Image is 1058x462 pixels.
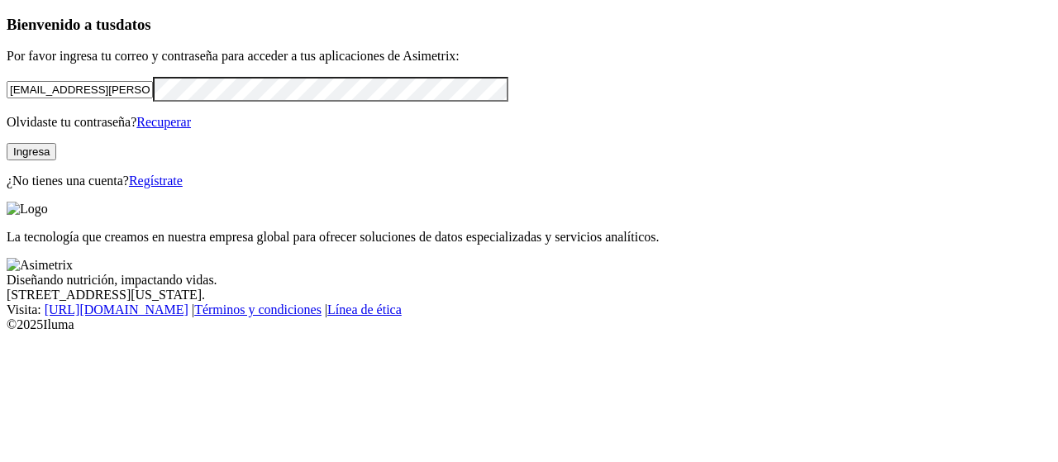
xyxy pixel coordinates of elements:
[7,273,1051,288] div: Diseñando nutrición, impactando vidas.
[7,81,153,98] input: Tu correo
[7,230,1051,245] p: La tecnología que creamos en nuestra empresa global para ofrecer soluciones de datos especializad...
[7,302,1051,317] div: Visita : | |
[7,288,1051,302] div: [STREET_ADDRESS][US_STATE].
[116,16,151,33] span: datos
[7,143,56,160] button: Ingresa
[7,174,1051,188] p: ¿No tienes una cuenta?
[194,302,322,317] a: Términos y condiciones
[327,302,402,317] a: Línea de ética
[7,317,1051,332] div: © 2025 Iluma
[7,202,48,217] img: Logo
[7,49,1051,64] p: Por favor ingresa tu correo y contraseña para acceder a tus aplicaciones de Asimetrix:
[129,174,183,188] a: Regístrate
[45,302,188,317] a: [URL][DOMAIN_NAME]
[7,258,73,273] img: Asimetrix
[7,16,1051,34] h3: Bienvenido a tus
[136,115,191,129] a: Recuperar
[7,115,1051,130] p: Olvidaste tu contraseña?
